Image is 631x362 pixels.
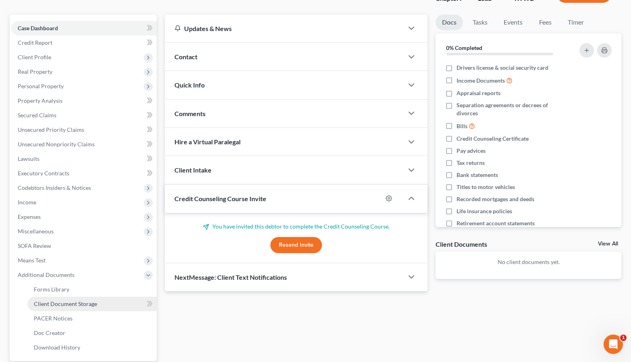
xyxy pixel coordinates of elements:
span: Pay advices [457,147,486,155]
a: Doc Creator [27,326,157,340]
a: Case Dashboard [11,21,157,35]
span: Secured Claims [18,112,56,119]
span: Titles to motor vehicles [457,183,515,191]
span: Income [18,199,36,206]
strong: 0% Completed [446,44,482,51]
a: Executory Contracts [11,166,157,181]
a: Fees [532,15,558,30]
span: Credit Report [18,39,52,46]
a: SOFA Review [11,239,157,253]
span: 1 [620,335,627,341]
a: Download History [27,340,157,355]
span: Real Property [18,68,52,75]
a: Forms Library [27,282,157,297]
span: Additional Documents [18,271,75,278]
span: Client Document Storage [34,300,97,307]
span: Case Dashboard [18,25,58,31]
span: Expenses [18,213,41,220]
span: SOFA Review [18,242,51,249]
div: Client Documents [436,240,487,248]
span: Quick Info [174,81,205,89]
a: Unsecured Priority Claims [11,123,157,137]
a: View All [598,241,618,247]
iframe: Intercom live chat [604,335,623,354]
span: PACER Notices [34,315,73,322]
span: Drivers license & social security card [457,64,548,72]
a: Tasks [466,15,494,30]
span: Unsecured Priority Claims [18,126,84,133]
span: Property Analysis [18,97,62,104]
span: Miscellaneous [18,228,54,235]
span: Hire a Virtual Paralegal [174,138,241,146]
span: Credit Counseling Course Invite [174,195,266,202]
span: Unsecured Nonpriority Claims [18,141,95,148]
span: Codebtors Insiders & Notices [18,184,91,191]
span: Life insurance policies [457,207,512,215]
span: Tax returns [457,159,485,167]
button: Resend Invite [270,237,322,253]
span: Bank statements [457,171,498,179]
a: Secured Claims [11,108,157,123]
a: Timer [561,15,590,30]
span: NextMessage: Client Text Notifications [174,273,287,281]
span: Personal Property [18,83,64,89]
a: Credit Report [11,35,157,50]
span: Client Intake [174,166,212,174]
span: Comments [174,110,205,117]
span: Retirement account statements [457,219,535,227]
a: PACER Notices [27,311,157,326]
span: Appraisal reports [457,89,500,97]
a: Client Document Storage [27,297,157,311]
span: Download History [34,344,80,351]
a: Property Analysis [11,94,157,108]
span: Contact [174,53,197,60]
span: Lawsuits [18,155,39,162]
a: Docs [436,15,463,30]
span: Forms Library [34,286,69,293]
span: Bills [457,122,467,130]
div: Updates & News [174,24,394,33]
p: No client documents yet. [442,258,615,266]
span: Client Profile [18,54,51,60]
span: Executory Contracts [18,170,69,177]
a: Lawsuits [11,152,157,166]
p: You have invited this debtor to complete the Credit Counseling Course. [174,223,418,231]
a: Unsecured Nonpriority Claims [11,137,157,152]
span: Separation agreements or decrees of divorces [457,101,568,117]
span: Credit Counseling Certificate [457,135,529,143]
span: Means Test [18,257,46,264]
span: Doc Creator [34,329,65,336]
span: Income Documents [457,77,505,85]
a: Events [497,15,529,30]
span: Recorded mortgages and deeds [457,195,534,203]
